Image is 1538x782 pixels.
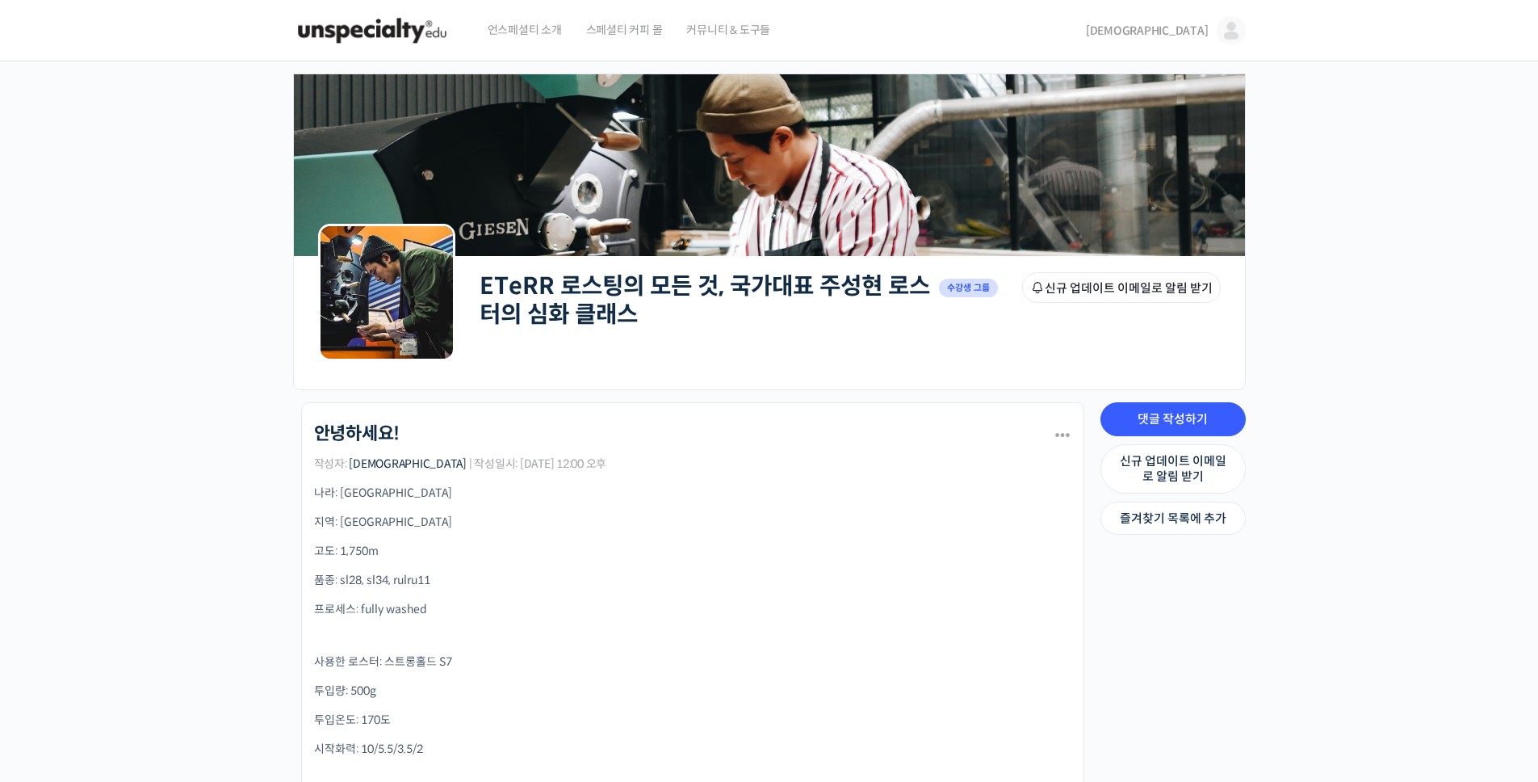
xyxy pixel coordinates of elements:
[1100,402,1246,436] a: 댓글 작성하기
[318,224,455,361] img: Group logo of ETeRR 로스팅의 모든 것, 국가대표 주성현 로스터의 심화 클래스
[1100,444,1246,494] a: 신규 업데이트 이메일로 알림 받기
[314,572,1071,589] p: 품종: sl28, sl34, rulru11
[1086,23,1209,38] span: [DEMOGRAPHIC_DATA]
[314,741,1071,758] p: 시작화력: 10/5.5/3.5/2
[1100,502,1246,536] a: 즐겨찾기 목록에 추가
[349,456,467,471] a: [DEMOGRAPHIC_DATA]
[314,458,607,469] span: 작성자: | 작성일시: [DATE] 12:00 오후
[314,543,1071,560] p: 고도: 1,750m
[314,485,1071,502] p: 나라: [GEOGRAPHIC_DATA]
[480,271,930,329] a: ETeRR 로스팅의 모든 것, 국가대표 주성현 로스터의 심화 클래스
[314,601,1071,618] p: 프로세스: fully washed
[314,514,1071,531] p: 지역: [GEOGRAPHIC_DATA]
[314,712,1071,729] p: 투입온도: 170도
[1022,272,1221,303] button: 신규 업데이트 이메일로 알림 받기
[939,279,999,297] span: 수강생 그룹
[314,683,1071,700] p: 투입량: 500g
[314,654,1071,671] p: 사용한 로스터: 스트롱홀드 S7
[314,423,400,444] h1: 안녕하세요!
